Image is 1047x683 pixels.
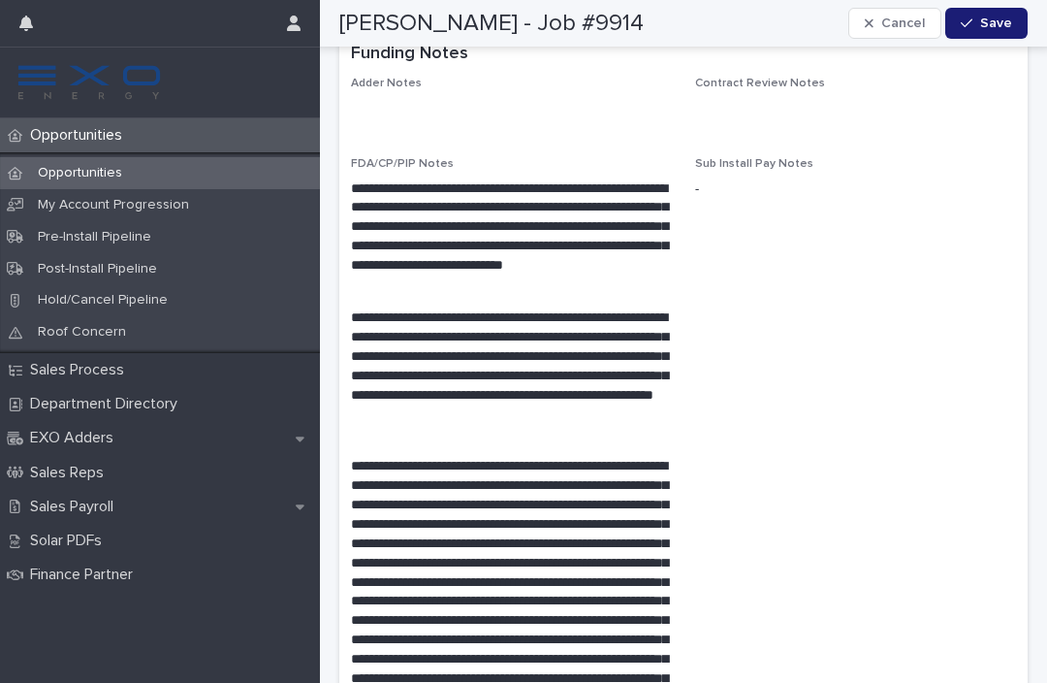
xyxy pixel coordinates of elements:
[351,78,422,89] span: Adder Notes
[695,158,813,170] span: Sub Install Pay Notes
[22,292,183,309] p: Hold/Cancel Pipeline
[881,16,925,30] span: Cancel
[22,429,129,447] p: EXO Adders
[22,126,138,145] p: Opportunities
[945,8,1028,39] button: Save
[22,361,140,379] p: Sales Process
[22,324,142,341] p: Roof Concern
[22,464,119,482] p: Sales Reps
[848,8,941,39] button: Cancel
[22,532,117,550] p: Solar PDFs
[16,63,163,102] img: FKS5r6ZBThi8E5hshIGi
[22,498,129,516] p: Sales Payroll
[695,78,825,89] span: Contract Review Notes
[351,158,454,170] span: FDA/CP/PIP Notes
[351,44,468,65] h2: Funding Notes
[22,165,138,181] p: Opportunities
[22,197,205,213] p: My Account Progression
[22,261,173,277] p: Post-Install Pipeline
[22,395,193,413] p: Department Directory
[695,179,1016,200] p: -
[980,16,1012,30] span: Save
[339,10,644,38] h2: [PERSON_NAME] - Job #9914
[22,229,167,245] p: Pre-Install Pipeline
[22,566,148,584] p: Finance Partner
